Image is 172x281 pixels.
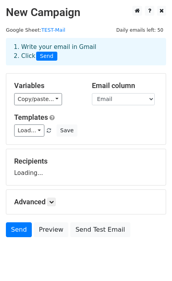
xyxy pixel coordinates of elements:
[57,124,77,137] button: Save
[70,222,130,237] a: Send Test Email
[14,81,80,90] h5: Variables
[41,27,65,33] a: TEST-Mail
[6,222,32,237] a: Send
[14,157,158,177] div: Loading...
[14,113,48,121] a: Templates
[14,157,158,166] h5: Recipients
[34,222,68,237] a: Preview
[92,81,158,90] h5: Email column
[8,43,164,61] div: 1. Write your email in Gmail 2. Click
[113,27,166,33] a: Daily emails left: 50
[14,198,158,206] h5: Advanced
[6,6,166,19] h2: New Campaign
[113,26,166,34] span: Daily emails left: 50
[14,93,62,105] a: Copy/paste...
[6,27,65,33] small: Google Sheet:
[14,124,44,137] a: Load...
[36,52,57,61] span: Send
